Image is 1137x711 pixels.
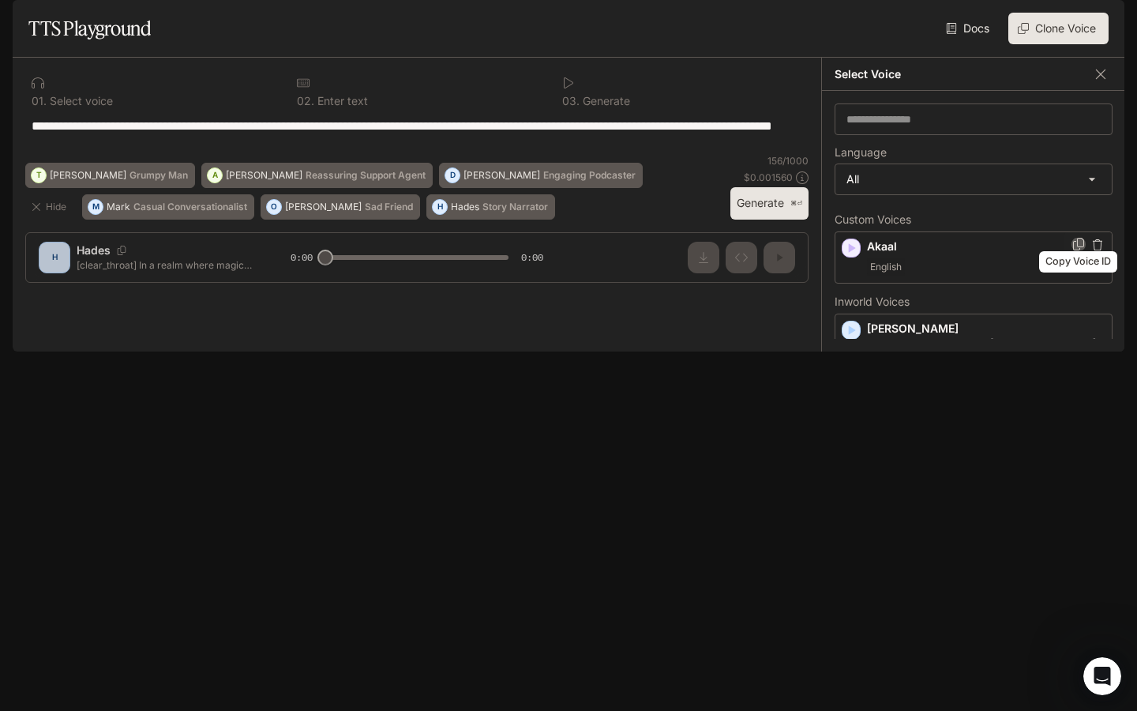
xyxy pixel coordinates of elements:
p: [PERSON_NAME] [50,171,126,180]
button: MMarkCasual Conversationalist [82,194,254,220]
p: [PERSON_NAME] [226,171,302,180]
button: Clone Voice [1008,13,1109,44]
div: T [32,163,46,188]
p: 0 3 . [562,96,580,107]
div: All [835,164,1112,194]
p: [PERSON_NAME] [285,202,362,212]
p: 0 2 . [297,96,314,107]
button: A[PERSON_NAME]Reassuring Support Agent [201,163,433,188]
span: English [867,258,905,276]
button: T[PERSON_NAME]Grumpy Man [25,163,195,188]
p: 0 1 . [32,96,47,107]
button: Copy Voice ID [1071,238,1086,250]
button: D[PERSON_NAME]Engaging Podcaster [439,163,643,188]
p: Engaging Podcaster [543,171,636,180]
p: ⌘⏎ [790,199,802,209]
p: $ 0.001560 [744,171,793,184]
p: Reassuring Support Agent [306,171,426,180]
h1: TTS Playground [28,13,151,44]
p: Language [835,147,887,158]
p: Casual Conversationalist [133,202,247,212]
div: O [267,194,281,220]
p: Custom Voices [835,214,1113,225]
p: [PERSON_NAME] [463,171,540,180]
iframe: Intercom live chat [1083,657,1121,695]
div: A [208,163,222,188]
p: Select voice [47,96,113,107]
p: 156 / 1000 [767,154,809,167]
button: Generate⌘⏎ [730,187,809,220]
p: Hades [451,202,479,212]
div: M [88,194,103,220]
p: Generate [580,96,630,107]
p: [PERSON_NAME] [867,321,1105,337]
div: Copy Voice ID [1039,251,1117,273]
p: Grumpy Man [129,171,188,180]
button: Hide [25,194,76,220]
p: Enter text [314,96,368,107]
p: Inworld Voices [835,296,1113,307]
p: Akaal [867,239,1105,254]
div: H [433,194,447,220]
button: open drawer [12,8,40,36]
a: Docs [943,13,996,44]
div: D [445,163,460,188]
p: Story Narrator [482,202,548,212]
button: O[PERSON_NAME]Sad Friend [261,194,420,220]
button: HHadesStory Narrator [426,194,555,220]
p: Mark [107,202,130,212]
p: Deep, smooth middle-aged male French voice. Composed and calm [867,337,1105,365]
p: Sad Friend [365,202,413,212]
